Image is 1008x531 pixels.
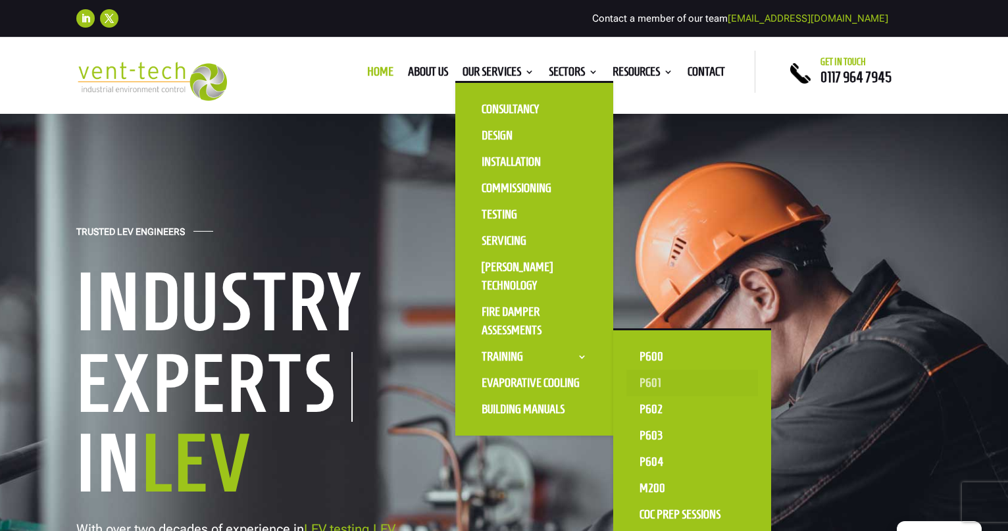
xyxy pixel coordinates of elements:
a: Training [468,343,600,370]
a: CoC Prep Sessions [626,501,758,528]
a: Sectors [549,67,598,82]
a: [EMAIL_ADDRESS][DOMAIN_NAME] [728,13,888,24]
a: Testing [468,201,600,228]
a: Design [468,122,600,149]
span: Contact a member of our team [592,13,888,24]
span: LEV [141,420,253,506]
a: [PERSON_NAME] Technology [468,254,600,299]
a: Follow on LinkedIn [76,9,95,28]
a: Home [367,67,393,82]
a: 0117 964 7945 [820,69,892,85]
a: Our Services [463,67,534,82]
a: Building Manuals [468,396,600,422]
a: Resources [613,67,673,82]
a: P603 [626,422,758,449]
h1: Industry [76,261,484,350]
a: Fire Damper Assessments [468,299,600,343]
a: Installation [468,149,600,175]
a: Contact [688,67,725,82]
a: Servicing [468,228,600,254]
a: P600 [626,343,758,370]
a: P601 [626,370,758,396]
a: P602 [626,396,758,422]
h1: In [76,422,484,511]
a: P604 [626,449,758,475]
a: Follow on X [100,9,118,28]
h4: Trusted LEV Engineers [76,226,185,244]
a: About us [408,67,448,82]
h1: Experts [76,352,353,422]
a: M200 [626,475,758,501]
a: Commissioning [468,175,600,201]
a: Evaporative Cooling [468,370,600,396]
img: 2023-09-27T08_35_16.549ZVENT-TECH---Clear-background [76,62,227,101]
span: Get in touch [820,57,866,67]
a: Consultancy [468,96,600,122]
